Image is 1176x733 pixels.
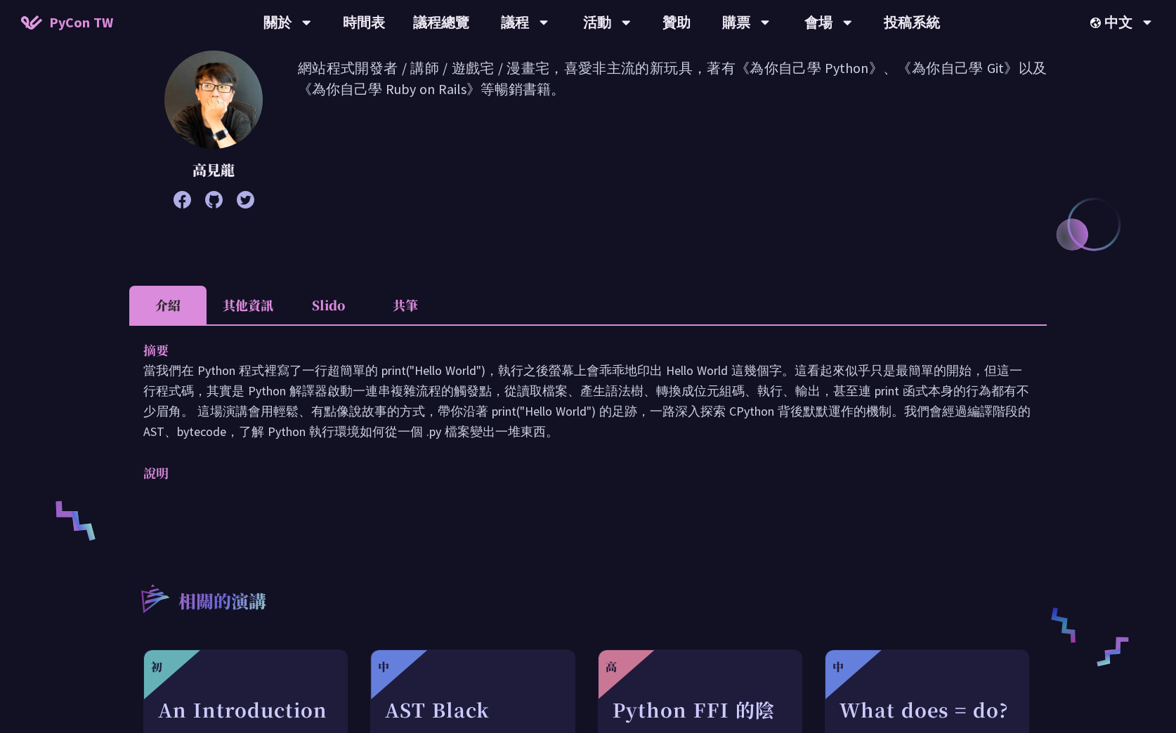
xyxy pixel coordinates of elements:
img: Home icon of PyCon TW 2025 [21,15,42,29]
p: 當我們在 Python 程式裡寫了一行超簡單的 print("Hello World")，執行之後螢幕上會乖乖地印出 Hello World 這幾個字。這看起來似乎只是最簡單的開始，但這一行程式... [143,360,1033,442]
img: r3.8d01567.svg [120,564,188,632]
li: 介紹 [129,286,207,324]
div: 初 [151,659,162,675]
a: PyCon TW [7,5,127,40]
div: 中 [832,659,844,675]
p: 摘要 [143,340,1005,360]
li: 其他資訊 [207,286,289,324]
p: 相關的演講 [178,588,266,616]
p: 說明 [143,463,1005,483]
img: 高見龍 [164,51,263,149]
li: Slido [289,286,367,324]
span: PyCon TW [49,12,113,33]
img: Locale Icon [1090,18,1104,28]
li: 共筆 [367,286,444,324]
div: 高 [606,659,617,675]
p: 高見龍 [164,159,263,180]
div: 中 [378,659,389,675]
p: 網站程式開發者 / 講師 / 遊戲宅 / 漫畫宅，喜愛非主流的新玩具，著有《為你自己學 Python》、《為你自己學 Git》以及《為你自己學 Ruby on Rails》等暢銷書籍。 [298,58,1047,202]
